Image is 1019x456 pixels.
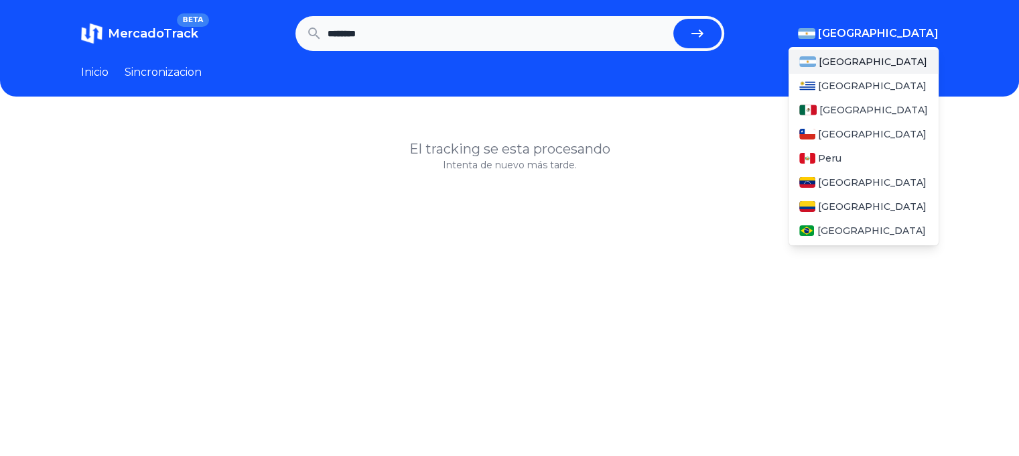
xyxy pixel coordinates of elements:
span: [GEOGRAPHIC_DATA] [819,55,927,68]
span: [GEOGRAPHIC_DATA] [819,103,928,117]
a: MercadoTrackBETA [81,23,198,44]
a: Colombia[GEOGRAPHIC_DATA] [789,194,939,219]
a: Inicio [81,64,109,80]
a: Venezuela[GEOGRAPHIC_DATA] [789,170,939,194]
h1: El tracking se esta procesando [81,139,939,158]
button: [GEOGRAPHIC_DATA] [798,25,939,42]
a: Brasil[GEOGRAPHIC_DATA] [789,219,939,243]
span: MercadoTrack [108,26,198,41]
img: Brasil [799,225,815,236]
span: [GEOGRAPHIC_DATA] [818,25,939,42]
img: Chile [799,129,815,139]
img: Mexico [799,105,817,115]
a: Chile[GEOGRAPHIC_DATA] [789,122,939,146]
img: Peru [799,153,815,164]
img: Argentina [799,56,817,67]
span: [GEOGRAPHIC_DATA] [818,79,927,93]
a: Sincronizacion [125,64,202,80]
img: Uruguay [799,80,815,91]
span: BETA [177,13,208,27]
span: Peru [818,152,841,165]
img: Argentina [798,28,815,39]
a: PeruPeru [789,146,939,170]
span: [GEOGRAPHIC_DATA] [817,224,925,237]
span: [GEOGRAPHIC_DATA] [818,200,927,213]
img: MercadoTrack [81,23,103,44]
a: Mexico[GEOGRAPHIC_DATA] [789,98,939,122]
a: Uruguay[GEOGRAPHIC_DATA] [789,74,939,98]
p: Intenta de nuevo más tarde. [81,158,939,172]
span: [GEOGRAPHIC_DATA] [818,127,927,141]
img: Venezuela [799,177,815,188]
span: [GEOGRAPHIC_DATA] [818,176,927,189]
img: Colombia [799,201,815,212]
a: Argentina[GEOGRAPHIC_DATA] [789,50,939,74]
